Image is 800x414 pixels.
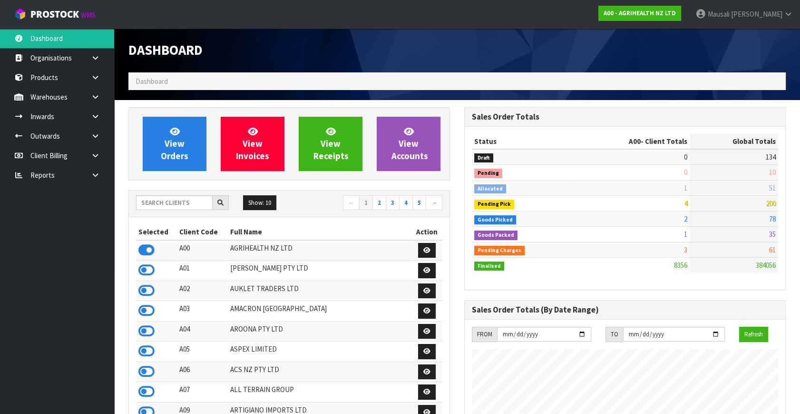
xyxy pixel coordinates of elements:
img: cube-alt.png [14,8,26,20]
span: ProStock [30,8,79,20]
a: → [426,195,442,211]
small: WMS [81,10,96,20]
span: Allocated [474,184,506,194]
span: 61 [769,245,776,254]
span: Pending Pick [474,200,514,209]
span: View Orders [161,126,188,162]
strong: A00 - AGRIHEALTH NZ LTD [604,9,676,17]
div: FROM [472,327,497,342]
span: Goods Picked [474,215,516,225]
td: A07 [177,382,228,403]
span: 8356 [674,261,687,270]
span: 1 [684,230,687,239]
a: ViewAccounts [377,117,440,171]
span: 134 [766,152,776,162]
td: AMACRON [GEOGRAPHIC_DATA] [228,301,411,322]
span: 3 [684,245,687,254]
td: [PERSON_NAME] PTY LTD [228,261,411,281]
span: 1 [684,183,687,192]
a: A00 - AGRIHEALTH NZ LTD [598,6,681,21]
span: 0 [684,168,687,177]
td: A00 [177,240,228,261]
td: A04 [177,321,228,342]
input: Search clients [136,195,213,210]
span: 384056 [756,261,776,270]
td: A01 [177,261,228,281]
td: AROONA PTY LTD [228,321,411,342]
a: ← [343,195,360,211]
span: Goods Packed [474,231,517,240]
td: AGRIHEALTH NZ LTD [228,240,411,261]
th: Client Code [177,224,228,240]
a: 4 [399,195,413,211]
a: ViewInvoices [221,117,284,171]
span: Pending Charges [474,246,525,255]
button: Refresh [739,327,768,342]
span: A00 [629,137,641,146]
span: 200 [766,199,776,208]
span: 4 [684,199,687,208]
span: 35 [769,230,776,239]
td: A05 [177,342,228,362]
span: Draft [474,153,493,163]
a: 1 [359,195,373,211]
span: [PERSON_NAME] [731,10,782,19]
td: ASPEX LIMITED [228,342,411,362]
span: 51 [769,183,776,192]
span: 10 [769,168,776,177]
span: View Receipts [313,126,349,162]
h3: Sales Order Totals (By Date Range) [472,305,778,314]
td: ALL TERRAIN GROUP [228,382,411,403]
span: 78 [769,214,776,223]
span: Finalised [474,262,504,271]
th: Global Totals [690,134,778,149]
td: A03 [177,301,228,322]
span: Pending [474,169,502,178]
th: - Client Totals [573,134,690,149]
th: Full Name [228,224,411,240]
th: Action [411,224,442,240]
td: A02 [177,281,228,301]
span: 0 [684,152,687,162]
div: TO [605,327,623,342]
a: ViewReceipts [299,117,362,171]
th: Selected [136,224,177,240]
span: 2 [684,214,687,223]
span: Dashboard [136,77,168,86]
span: View Accounts [391,126,428,162]
a: 3 [386,195,400,211]
span: View Invoices [236,126,269,162]
button: Show: 10 [243,195,276,211]
a: 5 [412,195,426,211]
td: A06 [177,362,228,382]
span: Dashboard [128,41,203,59]
a: 2 [372,195,386,211]
a: ViewOrders [143,117,206,171]
span: Mausali [708,10,730,19]
nav: Page navigation [296,195,442,212]
h3: Sales Order Totals [472,112,778,121]
th: Status [472,134,573,149]
td: ACS NZ PTY LTD [228,362,411,382]
td: AUKLET TRADERS LTD [228,281,411,301]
